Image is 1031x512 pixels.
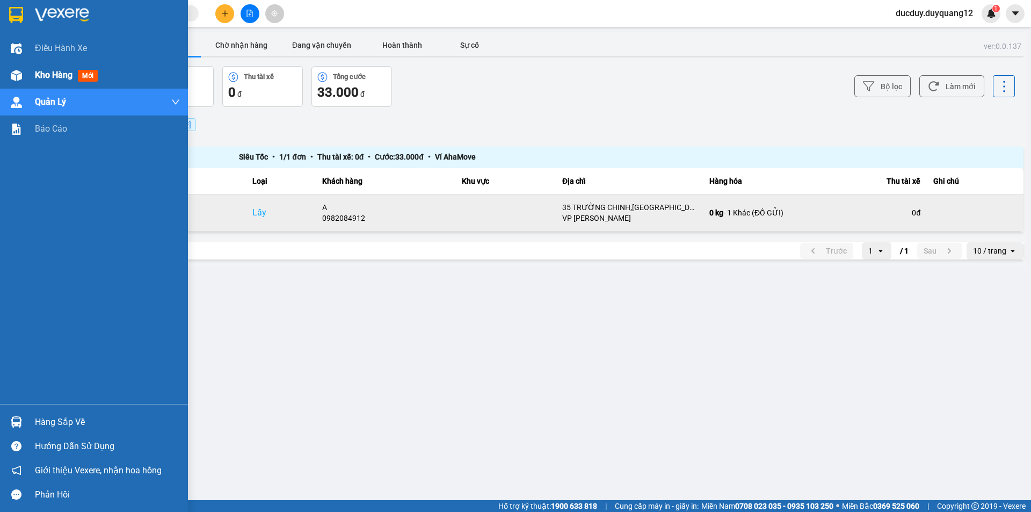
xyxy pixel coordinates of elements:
[1008,247,1017,255] svg: open
[498,500,597,512] span: Hỗ trợ kỹ thuật:
[11,43,22,54] img: warehouse-icon
[973,246,1006,256] div: 10 / trang
[1007,246,1008,256] input: Selected 10 / trang.
[241,4,259,23] button: file-add
[11,124,22,135] img: solution-icon
[817,175,920,188] div: Thu tài xế
[246,10,253,17] span: file-add
[11,465,21,475] span: notification
[1006,4,1025,23] button: caret-down
[887,6,982,20] span: ducduy.duyquang12
[11,416,22,428] img: warehouse-icon
[615,500,699,512] span: Cung cấp máy in - giấy in:
[35,414,180,430] div: Hàng sắp về
[854,75,911,97] button: Bộ lọc
[800,243,853,259] button: previous page. current page 1 / 1
[709,207,804,218] div: - 1 Khác (ĐỒ GỬI)
[556,168,703,194] th: Địa chỉ
[311,66,392,107] button: Tổng cước33.000 đ
[252,206,309,219] div: Lấy
[322,202,449,213] div: A
[171,98,180,106] span: down
[971,502,979,510] span: copyright
[735,502,833,510] strong: 0708 023 035 - 0935 103 250
[703,168,810,194] th: Hàng hóa
[362,34,442,56] button: Hoàn thành
[35,464,162,477] span: Giới thiệu Vexere, nhận hoa hồng
[992,5,1000,12] sup: 1
[11,489,21,500] span: message
[246,168,316,194] th: Loại
[842,500,919,512] span: Miền Bắc
[11,97,22,108] img: warehouse-icon
[268,153,279,161] span: •
[868,246,873,256] div: 1
[35,438,180,455] div: Hướng dẫn sử dụng
[215,4,234,23] button: plus
[701,500,833,512] span: Miền Nam
[35,122,67,135] span: Báo cáo
[605,500,607,512] span: |
[316,168,455,194] th: Khách hàng
[244,73,274,81] div: Thu tài xế
[35,41,87,55] span: Điều hành xe
[11,70,22,81] img: warehouse-icon
[455,168,556,194] th: Khu vực
[317,84,386,101] div: đ
[222,66,303,107] button: Thu tài xế0 đ
[78,70,98,82] span: mới
[1011,9,1020,18] span: caret-down
[322,213,449,223] div: 0982084912
[306,153,317,161] span: •
[994,5,998,12] span: 1
[35,95,66,109] span: Quản Lý
[11,441,21,451] span: question-circle
[709,208,723,217] span: 0 kg
[228,84,297,101] div: đ
[876,247,885,255] svg: open
[333,73,366,81] div: Tổng cước
[424,153,435,161] span: •
[35,487,180,503] div: Phản hồi
[221,10,229,17] span: plus
[35,70,72,80] span: Kho hàng
[239,151,824,164] div: Siêu Tốc 1 / 1 đơn Thu tài xế: 0 đ Cước: 33.000 đ Ví AhaMove
[442,34,496,56] button: Sự cố
[562,213,696,223] div: VP [PERSON_NAME]
[364,153,375,161] span: •
[817,207,920,218] div: 0 đ
[986,9,996,18] img: icon-new-feature
[927,500,929,512] span: |
[927,168,1023,194] th: Ghi chú
[9,7,23,23] img: logo-vxr
[900,244,909,257] span: / 1
[562,202,696,213] div: 35 TRƯỜNG CHINH,[GEOGRAPHIC_DATA],[GEOGRAPHIC_DATA]
[317,85,359,100] span: 33.000
[281,34,362,56] button: Đang vận chuyển
[919,75,984,97] button: Làm mới
[917,243,962,259] button: next page. current page 1 / 1
[836,504,839,508] span: ⚪️
[551,502,597,510] strong: 1900 633 818
[265,4,284,23] button: aim
[271,10,278,17] span: aim
[201,34,281,56] button: Chờ nhận hàng
[228,85,236,100] span: 0
[873,502,919,510] strong: 0369 525 060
